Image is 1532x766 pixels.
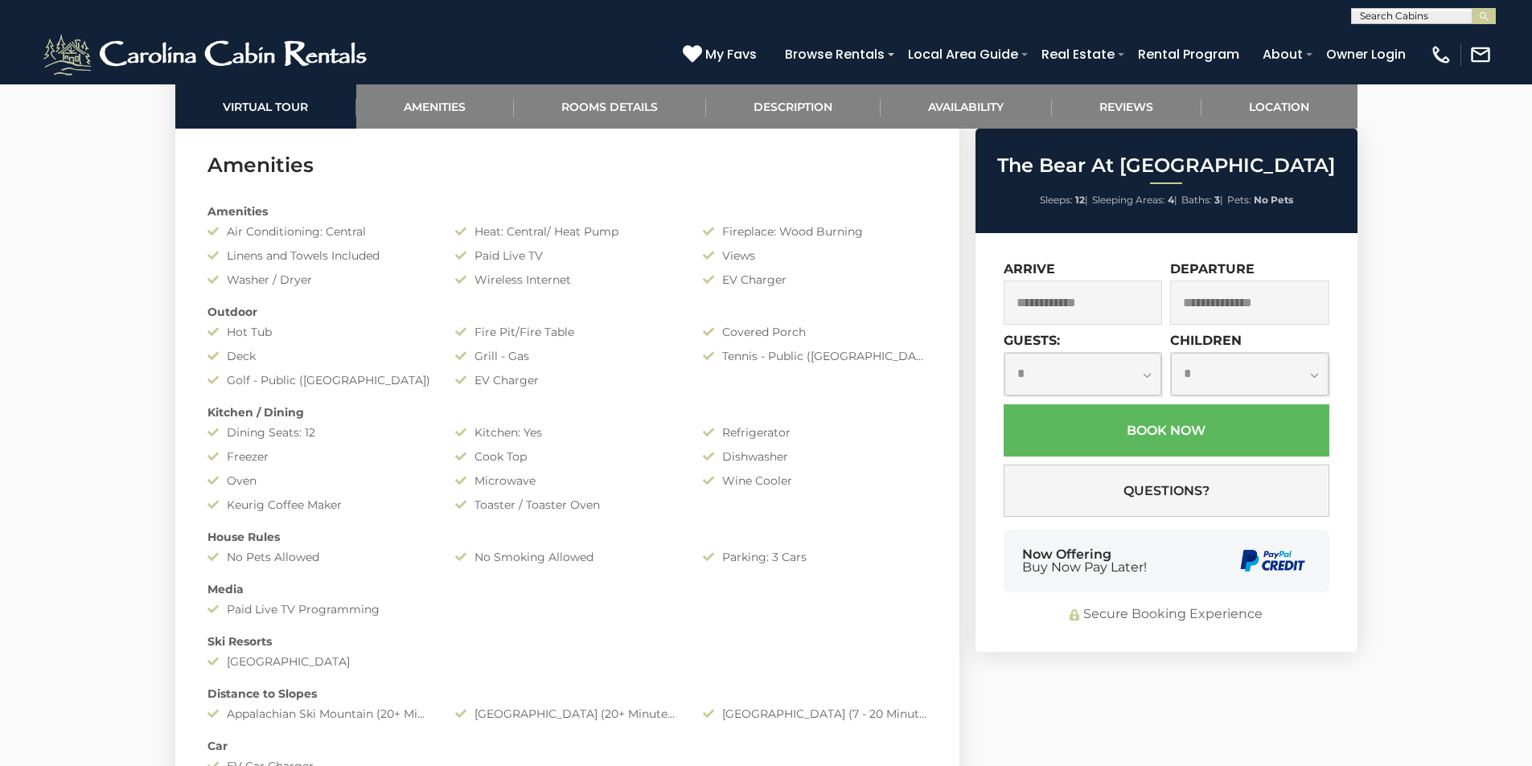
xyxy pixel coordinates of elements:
div: Views [691,248,939,264]
div: Outdoor [195,304,939,320]
a: Rooms Details [514,84,706,129]
div: Refrigerator [691,424,939,440]
strong: 12 [1075,194,1085,206]
div: EV Charger [691,272,939,288]
img: phone-regular-white.png [1430,43,1452,66]
div: [GEOGRAPHIC_DATA] [195,653,443,670]
div: Oven [195,473,443,489]
span: My Favs [705,44,757,64]
div: Deck [195,348,443,364]
a: Owner Login [1318,40,1414,68]
div: Secure Booking Experience [1004,605,1329,624]
div: House Rules [195,529,939,545]
li: | [1181,190,1223,211]
li: | [1092,190,1177,211]
div: [GEOGRAPHIC_DATA] (7 - 20 Minute Drive) [691,706,939,722]
a: About [1255,40,1311,68]
div: Tennis - Public ([GEOGRAPHIC_DATA]) [691,348,939,364]
div: Freezer [195,449,443,465]
a: Virtual Tour [175,84,356,129]
label: Arrive [1004,261,1055,276]
div: No Smoking Allowed [443,549,691,565]
div: Parking: 3 Cars [691,549,939,565]
a: Browse Rentals [777,40,893,68]
div: [GEOGRAPHIC_DATA] (20+ Minutes Drive) [443,706,691,722]
div: Linens and Towels Included [195,248,443,264]
label: Guests: [1004,333,1060,348]
div: Heat: Central/ Heat Pump [443,223,691,240]
strong: 3 [1214,194,1220,206]
img: White-1-2.png [40,31,374,79]
button: Book Now [1004,404,1329,457]
span: Sleeps: [1040,194,1073,206]
div: Air Conditioning: Central [195,223,443,240]
h2: The Bear At [GEOGRAPHIC_DATA] [980,155,1353,176]
div: Amenities [195,203,939,219]
div: Distance to Slopes [195,686,939,702]
div: Hot Tub [195,324,443,340]
div: Appalachian Ski Mountain (20+ Minute Drive) [195,706,443,722]
div: Dining Seats: 12 [195,424,443,440]
h3: Amenities [207,151,927,179]
label: Departure [1170,261,1255,276]
strong: 4 [1168,194,1174,206]
div: Fire Pit/Fire Table [443,324,691,340]
div: Paid Live TV [443,248,691,264]
img: mail-regular-white.png [1469,43,1492,66]
a: Rental Program [1130,40,1247,68]
li: | [1040,190,1088,211]
div: Wine Cooler [691,473,939,489]
span: Baths: [1181,194,1212,206]
label: Children [1170,333,1242,348]
div: Cook Top [443,449,691,465]
div: Paid Live TV Programming [195,601,443,617]
span: Sleeping Areas: [1092,194,1165,206]
div: Now Offering [1022,548,1147,574]
div: Keurig Coffee Maker [195,497,443,513]
a: Location [1201,84,1357,129]
div: Golf - Public ([GEOGRAPHIC_DATA]) [195,372,443,388]
div: Car [195,738,939,754]
div: Microwave [443,473,691,489]
div: Kitchen / Dining [195,404,939,420]
strong: No Pets [1254,194,1293,206]
div: Washer / Dryer [195,272,443,288]
div: Toaster / Toaster Oven [443,497,691,513]
a: Local Area Guide [900,40,1026,68]
div: Wireless Internet [443,272,691,288]
a: Description [706,84,881,129]
button: Questions? [1004,465,1329,517]
div: Kitchen: Yes [443,424,691,440]
div: Dishwasher [691,449,939,465]
a: My Favs [683,44,761,65]
div: Grill - Gas [443,348,691,364]
div: Fireplace: Wood Burning [691,223,939,240]
div: No Pets Allowed [195,549,443,565]
a: Real Estate [1033,40,1123,68]
div: Covered Porch [691,324,939,340]
a: Reviews [1052,84,1201,129]
div: EV Charger [443,372,691,388]
a: Amenities [356,84,514,129]
a: Availability [881,84,1052,129]
span: Buy Now Pay Later! [1022,561,1147,574]
span: Pets: [1227,194,1251,206]
div: Ski Resorts [195,633,939,649]
div: Media [195,581,939,597]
